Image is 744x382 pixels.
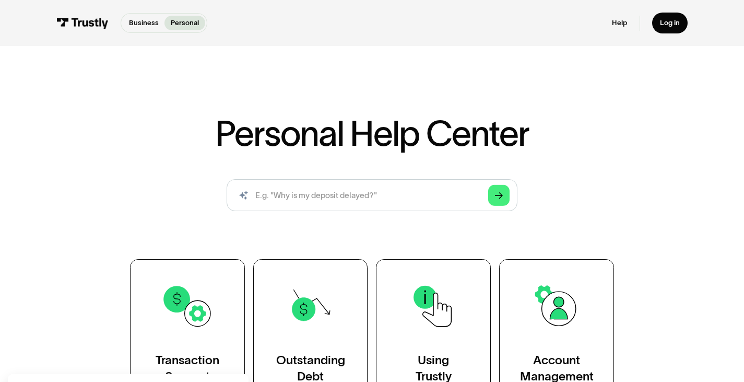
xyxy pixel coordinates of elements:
a: Help [612,18,627,27]
p: Personal [171,18,199,28]
input: search [227,179,517,211]
a: Business [123,16,164,30]
a: Personal [164,16,205,30]
a: Log in [652,13,688,34]
div: Log in [660,18,680,27]
img: Trustly Logo [56,18,109,29]
form: Search [227,179,517,211]
p: Business [129,18,159,28]
h1: Personal Help Center [215,116,529,151]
